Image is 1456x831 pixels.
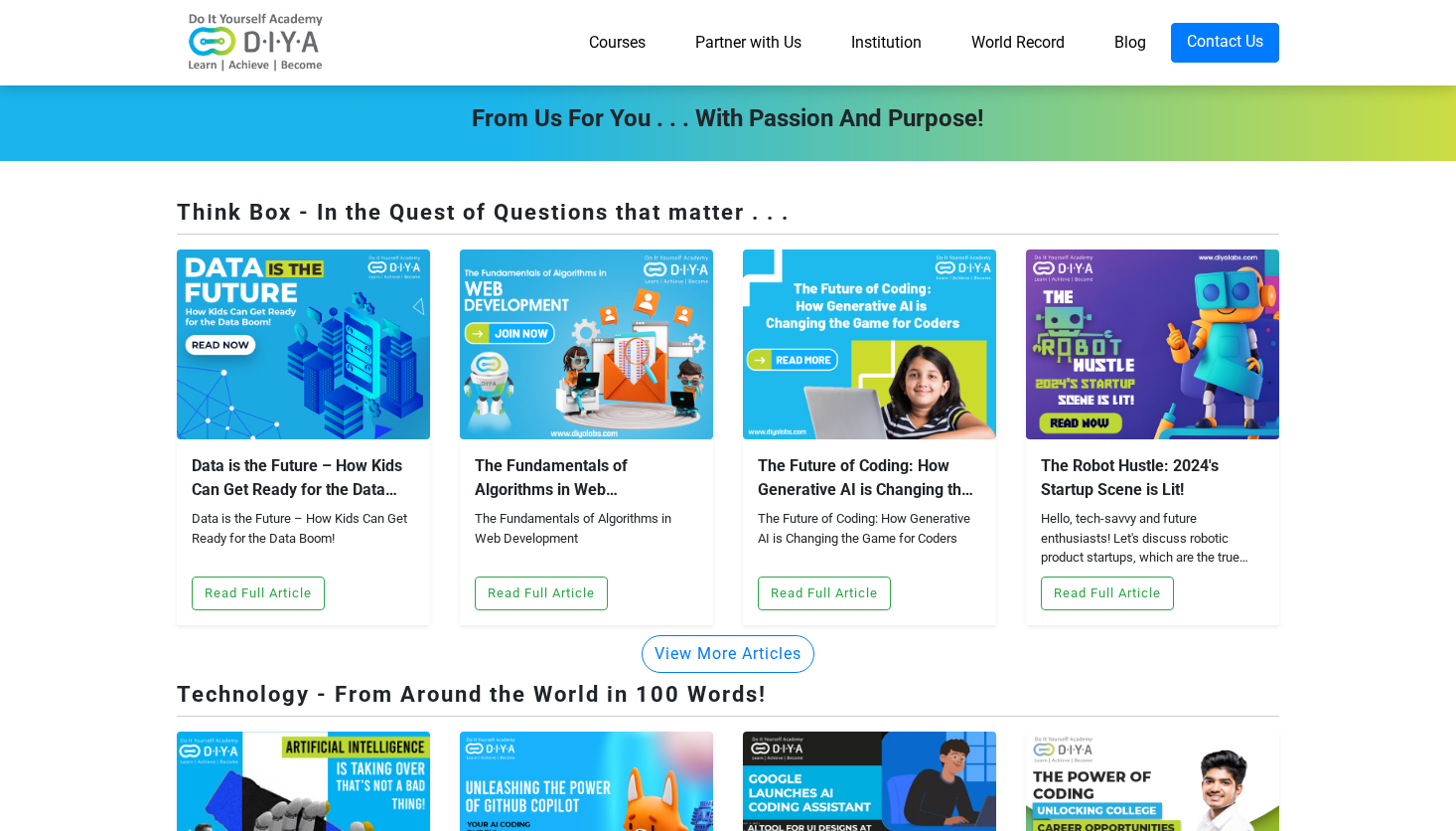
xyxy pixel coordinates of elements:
[564,23,670,63] a: Courses
[192,454,415,502] div: Data is the Future – How Kids Can Get Ready for the Data Boom!
[670,23,826,63] a: Partner with Us
[758,577,891,610] button: Read Full Article
[1041,582,1174,601] a: Read Full Article
[642,643,814,662] a: View More Articles
[475,577,608,610] button: Read Full Article
[758,509,981,569] div: The Future of Coding: How Generative AI is Changing the Game for Coders
[177,13,336,73] img: logo-v2.png
[946,23,1090,63] a: World Record
[1026,249,1279,439] img: blog-2023121842428.jpg
[192,577,325,610] button: Read Full Article
[1041,509,1264,569] div: Hello, tech-savvy and future enthusiasts! Let's discuss robotic product startups, which are the t...
[1041,577,1174,610] button: Read Full Article
[177,249,430,439] img: blog-2024120862518.jpg
[1041,454,1264,502] div: The Robot Hustle: 2024's Startup Scene is Lit!
[177,196,1279,235] div: Think Box - In the Quest of Questions that matter . . .
[758,454,981,502] div: The Future of Coding: How Generative AI is Changing the Game for Coders
[475,582,608,601] a: Read Full Article
[758,582,891,601] a: Read Full Article
[642,635,814,673] button: View More Articles
[460,249,713,439] img: blog-2024042853928.jpg
[826,23,946,63] a: Institution
[192,582,325,601] a: Read Full Article
[192,509,415,569] div: Data is the Future – How Kids Can Get Ready for the Data Boom!
[162,100,1294,136] div: From Us For You . . . with Passion and Purpose!
[1171,23,1279,63] a: Contact Us
[1090,23,1171,63] a: Blog
[177,678,1279,717] div: Technology - From Around the World in 100 Words!
[475,509,698,569] div: The Fundamentals of Algorithms in Web Development
[743,249,996,439] img: blog-2024042095551.jpg
[475,454,698,502] div: The Fundamentals of Algorithms in Web Development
